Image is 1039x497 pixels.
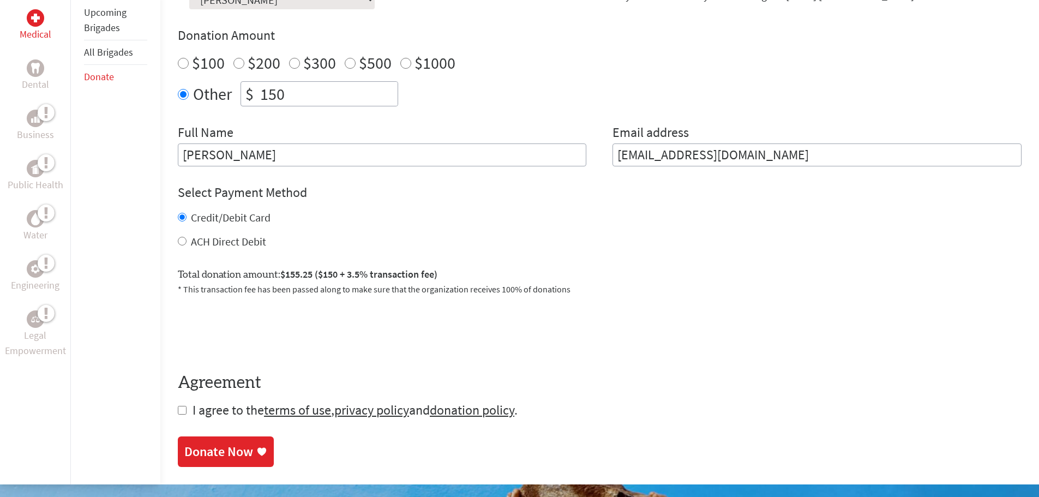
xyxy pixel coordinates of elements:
[11,260,59,293] a: EngineeringEngineering
[27,260,44,278] div: Engineering
[8,160,63,193] a: Public HealthPublic Health
[178,124,233,143] label: Full Name
[23,210,47,243] a: WaterWater
[264,402,331,418] a: terms of use
[178,309,344,351] iframe: reCAPTCHA
[191,235,266,248] label: ACH Direct Debit
[31,163,40,174] img: Public Health
[241,82,258,106] div: $
[193,81,232,106] label: Other
[178,267,437,283] label: Total donation amount:
[22,59,49,92] a: DentalDental
[178,373,1022,393] h4: Agreement
[2,328,68,358] p: Legal Empowerment
[193,402,518,418] span: I agree to the , and .
[27,59,44,77] div: Dental
[192,52,225,73] label: $100
[430,402,514,418] a: donation policy
[84,1,147,40] li: Upcoming Brigades
[31,14,40,22] img: Medical
[2,310,68,358] a: Legal EmpowermentLegal Empowerment
[17,110,54,142] a: BusinessBusiness
[20,9,51,42] a: MedicalMedical
[415,52,455,73] label: $1000
[178,143,587,166] input: Enter Full Name
[178,436,274,467] a: Donate Now
[17,127,54,142] p: Business
[84,70,114,83] a: Donate
[31,63,40,74] img: Dental
[27,160,44,177] div: Public Health
[23,227,47,243] p: Water
[27,310,44,328] div: Legal Empowerment
[11,278,59,293] p: Engineering
[280,268,437,280] span: $155.25 ($150 + 3.5% transaction fee)
[27,9,44,27] div: Medical
[191,211,271,224] label: Credit/Debit Card
[248,52,280,73] label: $200
[31,213,40,225] img: Water
[27,210,44,227] div: Water
[258,82,398,106] input: Enter Amount
[178,184,1022,201] h4: Select Payment Method
[31,114,40,123] img: Business
[27,110,44,127] div: Business
[31,265,40,273] img: Engineering
[612,143,1022,166] input: Your Email
[84,46,133,58] a: All Brigades
[84,65,147,89] li: Donate
[334,402,409,418] a: privacy policy
[178,283,1022,296] p: * This transaction fee has been passed along to make sure that the organization receives 100% of ...
[84,40,147,65] li: All Brigades
[612,124,689,143] label: Email address
[20,27,51,42] p: Medical
[22,77,49,92] p: Dental
[84,6,127,34] a: Upcoming Brigades
[184,443,253,460] div: Donate Now
[359,52,392,73] label: $500
[8,177,63,193] p: Public Health
[178,27,1022,44] h4: Donation Amount
[303,52,336,73] label: $300
[31,316,40,322] img: Legal Empowerment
